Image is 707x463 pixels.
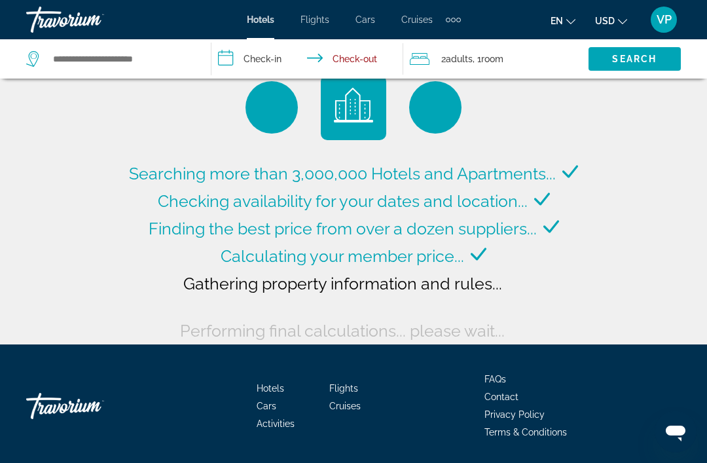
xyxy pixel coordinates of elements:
span: Finding the best price from over a dozen suppliers... [149,219,537,238]
a: Flights [329,383,358,394]
button: Change currency [595,11,627,30]
a: FAQs [484,374,506,384]
span: USD [595,16,615,26]
span: Checking availability for your dates and location... [158,191,528,211]
span: Room [481,54,503,64]
button: Change language [551,11,575,30]
a: Cars [355,14,375,25]
button: Check in and out dates [211,39,403,79]
a: Travorium [26,386,157,426]
a: Hotels [257,383,284,394]
a: Travorium [26,3,157,37]
a: Terms & Conditions [484,427,567,437]
button: Travelers: 2 adults, 0 children [403,39,589,79]
span: 2 [441,50,473,68]
a: Cruises [401,14,433,25]
span: Adults [446,54,473,64]
iframe: Bouton de lancement de la fenêtre de messagerie [655,411,697,453]
span: Calculating your member price... [221,246,464,266]
span: VP [657,13,672,26]
button: Extra navigation items [446,9,461,30]
button: Search [589,47,681,71]
a: Contact [484,392,518,402]
a: Privacy Policy [484,409,545,420]
span: Search [612,54,657,64]
a: Activities [257,418,295,429]
a: Cars [257,401,276,411]
span: Performing final calculations... please wait... [180,321,505,341]
a: Hotels [247,14,274,25]
span: , 1 [473,50,503,68]
span: en [551,16,563,26]
span: Gathering property information and rules... [183,274,502,293]
a: Flights [300,14,329,25]
a: Cruises [329,401,361,411]
span: Searching more than 3,000,000 Hotels and Apartments... [129,164,556,183]
button: User Menu [647,6,681,33]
